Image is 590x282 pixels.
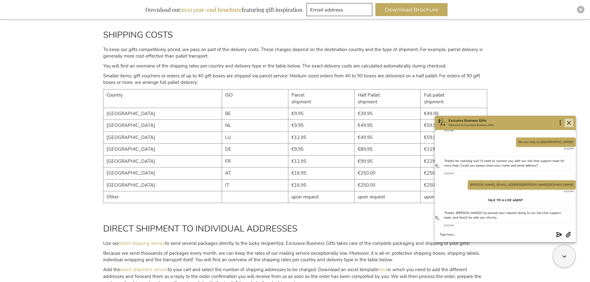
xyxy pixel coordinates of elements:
[222,120,288,132] td: NL
[307,3,374,18] form: marketing offers and promotions
[120,267,168,273] a: direct shipment service
[222,167,288,179] td: AT
[288,144,354,155] td: €9.95
[375,3,448,16] button: Download Brochure
[222,89,288,108] td: ISO
[103,73,487,86] p: Smaller items, gift vouchers or orders of up to 40 gift boxes are shipped via parcel service. Med...
[354,120,421,132] td: €49.95
[103,155,222,167] td: [GEOGRAPHIC_DATA]
[103,46,487,60] p: To keep our gifts competitively priced, we pass on part of the delivery costs. These charges depe...
[103,191,222,203] td: Other
[421,89,487,108] td: Full pallet shipment
[421,155,487,167] td: €229.95
[103,120,222,132] td: [GEOGRAPHIC_DATA]
[354,132,421,143] td: €49.95
[579,8,583,11] img: Close
[354,179,421,191] td: €250.00
[103,223,297,235] span: DIRECT SHIPMENT TO INDIVIDUAL ADDRESSES
[354,155,421,167] td: €99.95
[103,63,487,69] p: You will find an overview of the shipping rates per country and delivery type in the table below....
[103,89,222,108] td: Country
[103,132,222,143] td: [GEOGRAPHIC_DATA]
[103,30,487,40] h2: SHIPPING COSTS
[222,179,288,191] td: IT
[288,89,354,108] td: Parcel shipment
[577,6,584,13] div: Close
[354,144,421,155] td: €89.95
[354,167,421,179] td: €250.00
[288,179,354,191] td: €16.95
[421,120,487,132] td: €59.95
[354,191,421,203] td: upon request
[103,240,470,246] span: Use our to send several packages directly to the lucky recipient(s). Exclusive Business Gifts tak...
[354,108,421,120] td: €39.95
[288,167,354,179] td: €16.95
[103,250,480,263] span: Because we send thousands of packages every month, we can keep the rates of our mailing service e...
[222,155,288,167] td: FR
[307,3,372,16] input: Email address
[103,167,222,179] td: [GEOGRAPHIC_DATA]
[288,108,354,120] td: €9.95
[103,179,222,191] td: [GEOGRAPHIC_DATA]
[288,120,354,132] td: €9.95
[288,132,354,143] td: €12.95
[378,267,387,273] a: here
[421,179,487,191] td: €250.00
[421,167,487,179] td: €250.00
[421,144,487,155] td: €119.95
[421,132,487,143] td: €59.95
[181,6,242,13] b: 2025 year-end brochure
[103,144,222,155] td: [GEOGRAPHIC_DATA]
[142,3,305,16] div: Download our featuring gift inspiration
[288,191,354,203] td: upon request
[222,108,288,120] td: BE
[222,144,288,155] td: DE
[354,89,421,108] td: Half Pallet shipment
[119,240,165,246] a: direct shipping service
[103,108,222,120] td: [GEOGRAPHIC_DATA]
[288,155,354,167] td: €12.95
[421,191,487,203] td: upon request
[222,132,288,143] td: LU
[421,108,487,120] td: €49.95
